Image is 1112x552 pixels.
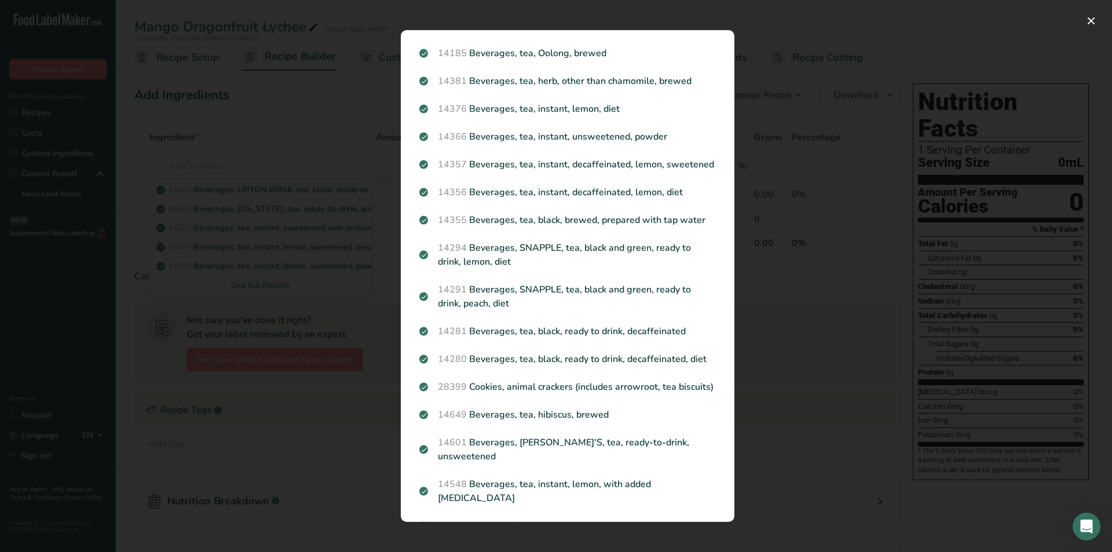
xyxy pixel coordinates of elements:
p: Cookies, animal crackers (includes arrowroot, tea biscuits) [419,380,716,394]
p: Beverages, tea, herb, other than chamomile, brewed [419,74,716,88]
span: 14280 [438,353,467,365]
span: 14548 [438,478,467,491]
span: 14291 [438,283,467,296]
p: Beverages, SNAPPLE, tea, black and green, ready to drink, lemon, diet [419,241,716,269]
p: Beverages, tea, instant, lemon, with added [MEDICAL_DATA] [419,477,716,505]
span: 14185 [438,47,467,60]
span: 14294 [438,242,467,254]
p: Beverages, [PERSON_NAME]'S, tea, ready-to-drink, unsweetened [419,436,716,463]
span: 14355 [438,214,467,226]
p: Beverages, tea, black, brewed, prepared with tap water [419,213,716,227]
p: Beverages, tea, instant, decaffeinated, lemon, sweetened [419,158,716,171]
span: 14278 [438,520,467,532]
p: Beverages, tea, green, brewed, regular [419,519,716,533]
span: 14281 [438,325,467,338]
p: Beverages, tea, black, ready to drink, decaffeinated [419,324,716,338]
p: Beverages, tea, black, ready to drink, decaffeinated, diet [419,352,716,366]
p: Beverages, tea, instant, unsweetened, powder [419,130,716,144]
p: Beverages, tea, instant, decaffeinated, lemon, diet [419,185,716,199]
p: Beverages, tea, hibiscus, brewed [419,408,716,422]
span: 14601 [438,436,467,449]
p: Beverages, tea, instant, lemon, diet [419,102,716,116]
span: 14381 [438,75,467,87]
span: 14357 [438,158,467,171]
span: 14649 [438,408,467,421]
span: 28399 [438,381,467,393]
p: Beverages, SNAPPLE, tea, black and green, ready to drink, peach, diet [419,283,716,310]
span: 14366 [438,130,467,143]
div: Open Intercom Messenger [1073,513,1100,540]
span: 14376 [438,103,467,115]
span: 14356 [438,186,467,199]
p: Beverages, tea, Oolong, brewed [419,46,716,60]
